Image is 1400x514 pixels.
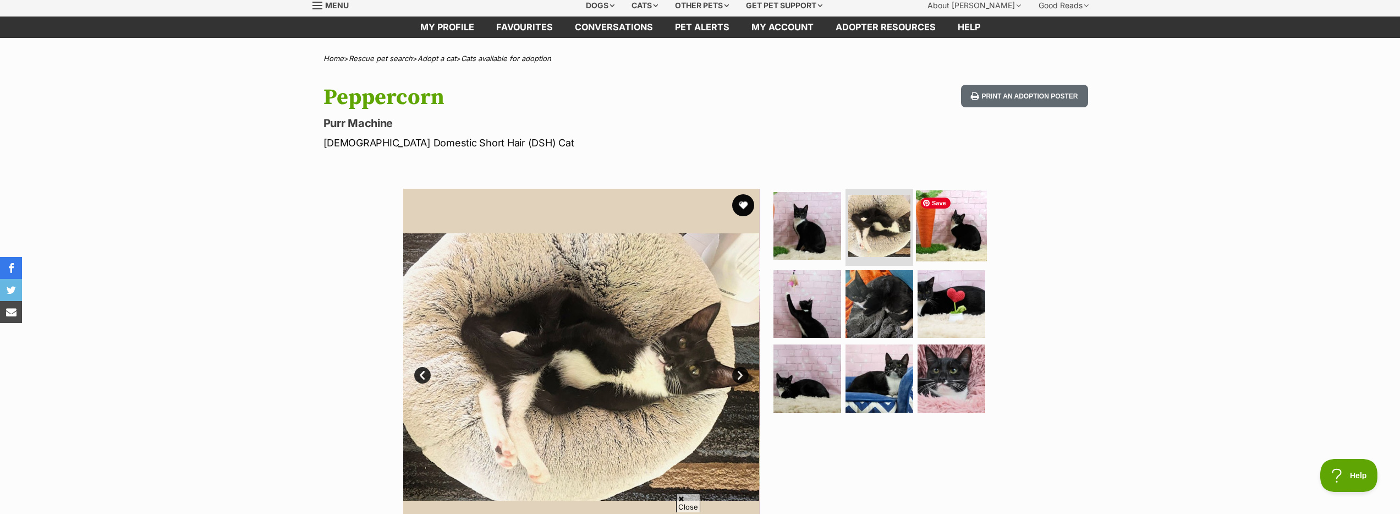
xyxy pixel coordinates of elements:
[323,54,344,63] a: Home
[418,54,456,63] a: Adopt a cat
[846,270,913,338] img: Photo of Peppercorn
[485,17,564,38] a: Favourites
[773,270,841,338] img: Photo of Peppercorn
[740,17,825,38] a: My account
[961,85,1088,107] button: Print an adoption poster
[296,54,1105,63] div: > > >
[323,116,789,131] p: Purr Machine
[323,135,789,150] p: [DEMOGRAPHIC_DATA] Domestic Short Hair (DSH) Cat
[409,17,485,38] a: My profile
[848,195,910,257] img: Photo of Peppercorn
[918,270,985,338] img: Photo of Peppercorn
[947,17,991,38] a: Help
[1320,459,1378,492] iframe: Help Scout Beacon - Open
[349,54,413,63] a: Rescue pet search
[916,190,987,261] img: Photo of Peppercorn
[773,345,841,412] img: Photo of Peppercorn
[564,17,664,38] a: conversations
[325,1,349,10] span: Menu
[664,17,740,38] a: Pet alerts
[846,345,913,412] img: Photo of Peppercorn
[732,367,749,384] a: Next
[921,198,951,209] span: Save
[918,345,985,412] img: Photo of Peppercorn
[414,367,431,384] a: Prev
[732,194,754,216] button: favourite
[773,192,841,260] img: Photo of Peppercorn
[825,17,947,38] a: Adopter resources
[676,493,700,512] span: Close
[323,85,789,110] h1: Peppercorn
[461,54,551,63] a: Cats available for adoption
